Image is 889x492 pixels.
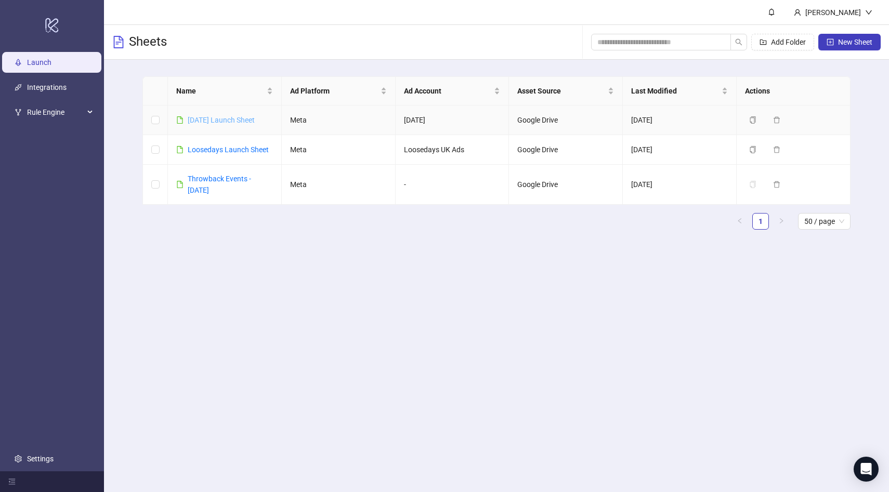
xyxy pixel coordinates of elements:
[773,213,790,230] button: right
[509,77,623,105] th: Asset Source
[176,116,184,124] span: file
[745,178,765,191] button: The sheet needs to be migrated before it can be duplicated. Please open the sheet to migrate it.
[396,165,509,205] td: -
[827,38,834,46] span: plus-square
[731,213,748,230] li: Previous Page
[188,116,255,124] a: [DATE] Launch Sheet
[8,478,16,485] span: menu-fold
[282,105,396,135] td: Meta
[176,85,265,97] span: Name
[752,213,769,230] li: 1
[404,85,492,97] span: Ad Account
[773,116,780,124] span: delete
[623,105,737,135] td: [DATE]
[623,165,737,205] td: [DATE]
[509,105,623,135] td: Google Drive
[768,8,775,16] span: bell
[176,181,184,188] span: file
[188,175,251,194] a: Throwback Events - [DATE]
[735,38,742,46] span: search
[509,165,623,205] td: Google Drive
[737,77,851,105] th: Actions
[794,9,801,16] span: user
[27,58,51,67] a: Launch
[749,116,756,124] span: copy
[731,213,748,230] button: left
[509,135,623,165] td: Google Drive
[396,105,509,135] td: [DATE]
[112,36,125,48] span: file-text
[854,457,879,482] div: Open Intercom Messenger
[751,34,814,50] button: Add Folder
[188,145,269,154] a: Loosedays Launch Sheet
[27,102,84,123] span: Rule Engine
[773,181,780,188] span: delete
[396,135,509,165] td: Loosedays UK Ads
[282,165,396,205] td: Meta
[27,455,54,463] a: Settings
[760,38,767,46] span: folder-add
[801,7,865,18] div: [PERSON_NAME]
[517,85,606,97] span: Asset Source
[737,218,743,224] span: left
[773,146,780,153] span: delete
[176,146,184,153] span: file
[838,38,872,46] span: New Sheet
[129,34,167,50] h3: Sheets
[865,9,872,16] span: down
[623,77,737,105] th: Last Modified
[282,77,396,105] th: Ad Platform
[773,213,790,230] li: Next Page
[749,146,756,153] span: copy
[771,38,806,46] span: Add Folder
[753,214,768,229] a: 1
[396,77,509,105] th: Ad Account
[631,85,720,97] span: Last Modified
[798,213,851,230] div: Page Size
[27,83,67,91] a: Integrations
[778,218,785,224] span: right
[804,214,844,229] span: 50 / page
[818,34,881,50] button: New Sheet
[15,109,22,116] span: fork
[282,135,396,165] td: Meta
[623,135,737,165] td: [DATE]
[290,85,378,97] span: Ad Platform
[168,77,282,105] th: Name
